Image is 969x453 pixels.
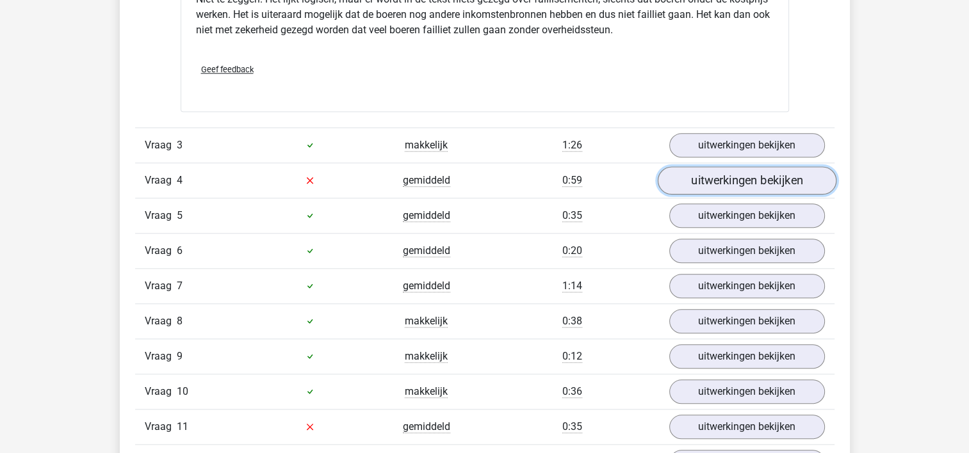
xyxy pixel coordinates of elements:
[145,278,177,294] span: Vraag
[562,139,582,152] span: 1:26
[177,209,183,221] span: 5
[405,139,448,152] span: makkelijk
[145,384,177,399] span: Vraag
[562,350,582,363] span: 0:12
[562,420,582,433] span: 0:35
[177,174,183,186] span: 4
[145,208,177,223] span: Vraag
[177,385,188,397] span: 10
[562,280,582,292] span: 1:14
[177,420,188,433] span: 11
[562,385,582,398] span: 0:36
[669,133,825,157] a: uitwerkingen bekijken
[177,139,183,151] span: 3
[145,243,177,258] span: Vraag
[403,174,450,187] span: gemiddeld
[562,244,582,257] span: 0:20
[145,314,177,329] span: Vraag
[145,419,177,434] span: Vraag
[405,385,448,398] span: makkelijk
[403,244,450,257] span: gemiddeld
[669,379,825,404] a: uitwerkingen bekijken
[562,209,582,222] span: 0:35
[177,350,183,362] span: 9
[669,344,825,369] a: uitwerkingen bekijken
[657,166,836,195] a: uitwerkingen bekijken
[145,349,177,364] span: Vraag
[405,350,448,363] span: makkelijk
[669,203,825,228] a: uitwerkingen bekijken
[562,174,582,187] span: 0:59
[177,244,183,257] span: 6
[403,209,450,222] span: gemiddeld
[405,315,448,328] span: makkelijk
[669,274,825,298] a: uitwerkingen bekijken
[145,138,177,153] span: Vraag
[145,173,177,188] span: Vraag
[201,65,254,74] span: Geef feedback
[562,315,582,328] span: 0:38
[403,420,450,433] span: gemiddeld
[403,280,450,292] span: gemiddeld
[669,415,825,439] a: uitwerkingen bekijken
[177,280,183,292] span: 7
[177,315,183,327] span: 8
[669,309,825,333] a: uitwerkingen bekijken
[669,239,825,263] a: uitwerkingen bekijken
